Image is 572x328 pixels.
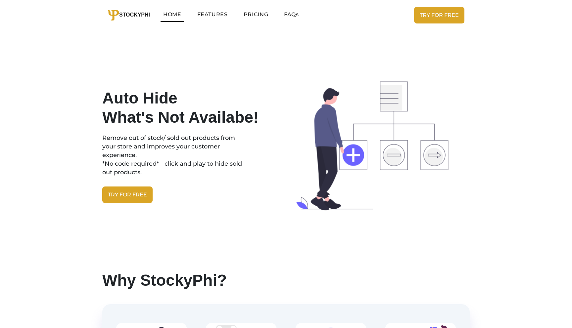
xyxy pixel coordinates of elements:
[195,8,230,21] a: FEATURES
[414,7,464,23] a: TRY FOR FREE
[108,8,150,22] a: STOCKYPHI
[161,8,184,22] a: HOME
[291,66,456,225] img: stockyphi home
[108,10,119,20] img: logo
[102,271,470,290] h1: Why StockyPhi?
[102,186,153,203] a: TRY FOR FREE
[102,89,281,127] h1: Auto Hide What's Not Availabe!
[102,130,281,182] p: Remove out of stock/ sold out products from your store and improves your customer experience. *No...
[241,8,271,21] a: PRICING
[281,8,302,21] a: FAQs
